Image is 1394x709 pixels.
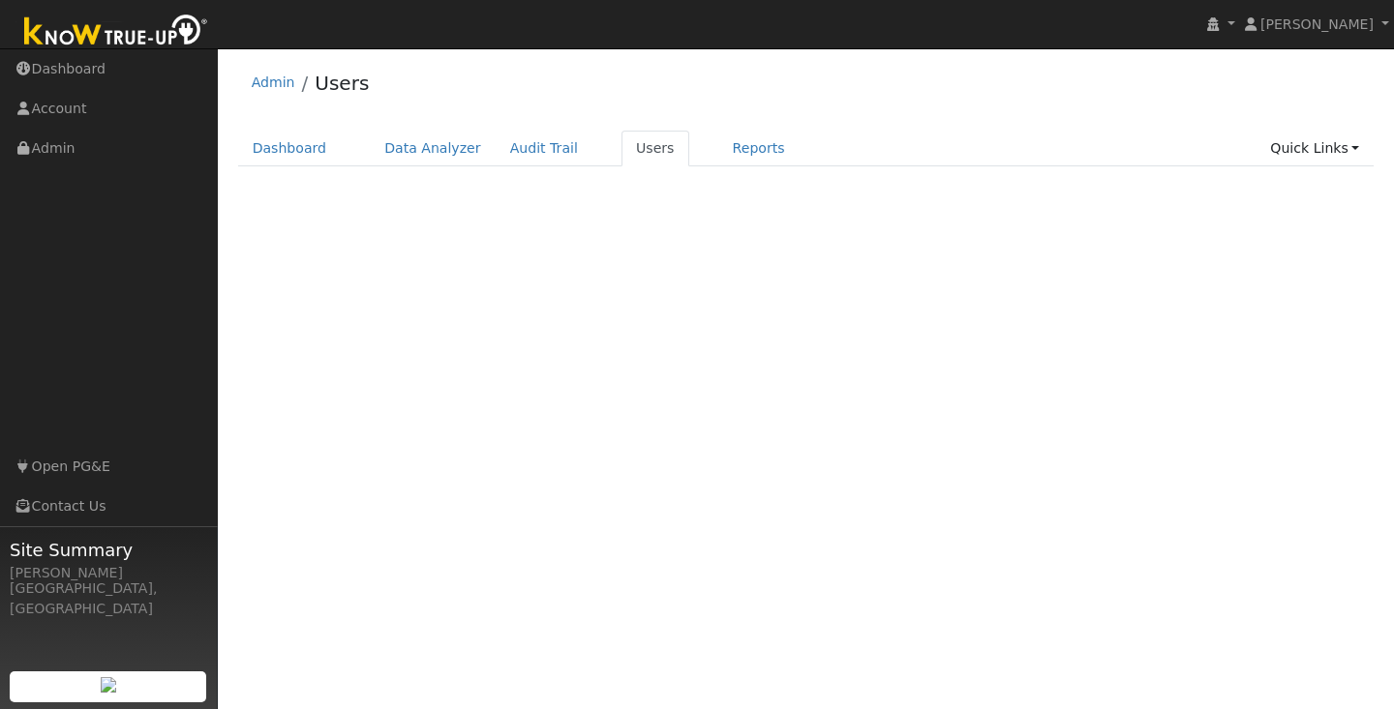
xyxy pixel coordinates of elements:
span: [PERSON_NAME] [1260,16,1374,32]
div: [PERSON_NAME] [10,563,207,583]
a: Audit Trail [496,131,592,166]
span: Site Summary [10,537,207,563]
a: Data Analyzer [370,131,496,166]
img: Know True-Up [15,11,218,54]
a: Users [315,72,369,95]
a: Users [621,131,689,166]
a: Admin [252,74,295,90]
img: retrieve [101,677,116,693]
div: [GEOGRAPHIC_DATA], [GEOGRAPHIC_DATA] [10,578,207,619]
a: Dashboard [238,131,342,166]
a: Quick Links [1256,131,1374,166]
a: Reports [718,131,800,166]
